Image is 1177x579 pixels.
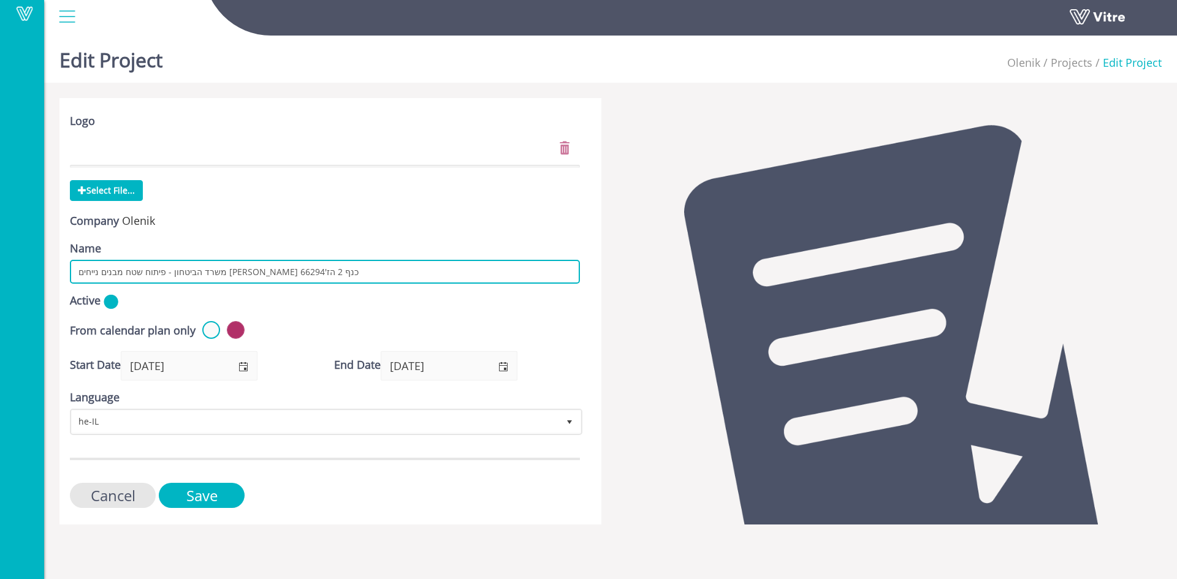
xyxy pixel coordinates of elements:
span: select [558,411,581,433]
label: Company [70,213,119,229]
span: 237 [1007,55,1040,70]
span: select [489,352,517,380]
span: 237 [122,213,155,228]
a: Projects [1051,55,1092,70]
h1: Edit Project [59,31,162,83]
label: Logo [70,113,95,129]
label: Name [70,241,101,257]
input: Cancel [70,483,156,508]
img: yes [104,294,118,309]
label: From calendar plan only [70,323,196,339]
input: Save [159,483,245,508]
label: Start Date [70,357,121,373]
li: Edit Project [1092,55,1162,71]
label: End Date [334,357,381,373]
span: he-IL [72,411,558,433]
label: Language [70,390,120,406]
span: Select File... [70,180,143,201]
span: select [229,352,257,380]
label: Active [70,293,101,309]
